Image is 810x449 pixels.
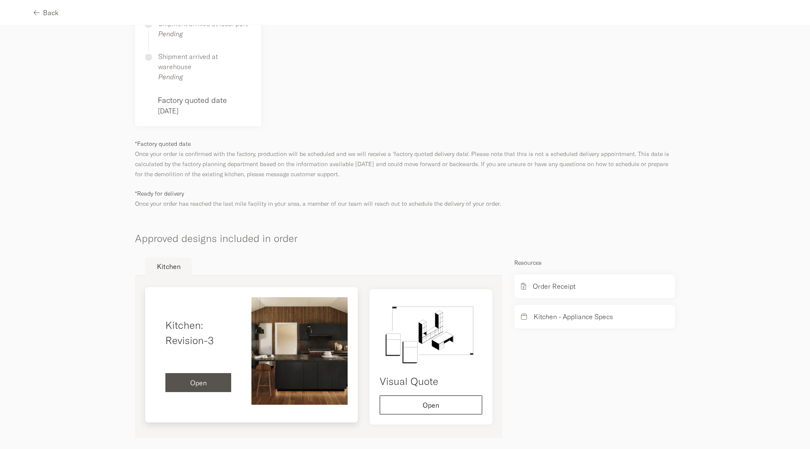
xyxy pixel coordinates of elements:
[135,139,675,179] p: Once your order is confirmed with the factory, production will be scheduled and we will receive a...
[534,312,613,322] p: Kitchen - Appliance Specs
[43,9,59,16] span: Back
[165,317,231,348] h4: Kitchen: Revision-3
[135,188,675,209] p: Once your order has reached the last mile facility in your area, a member of our team will reach ...
[165,373,231,392] button: Open
[380,374,482,389] h4: Visual Quote
[135,140,191,148] span: *Factory quoted date
[158,106,251,116] p: [DATE]
[514,258,675,268] p: Resources
[190,379,207,386] span: Open
[135,218,675,246] h4: Approved designs included in order
[145,258,192,276] button: Kitchen
[34,3,59,22] button: Back
[251,297,348,405] img: Shelley-Antecol-Kitchen_01-7701.jpg
[533,281,575,291] p: Order Receipt
[158,94,251,106] h6: Factory quoted date
[380,395,482,414] button: Open
[423,402,439,409] span: Open
[158,29,248,39] p: Pending
[158,72,251,82] p: Pending
[380,299,482,367] img: visual-quote.svg
[158,51,251,72] p: Shipment arrived at warehouse
[135,190,184,197] span: *Ready for delivery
